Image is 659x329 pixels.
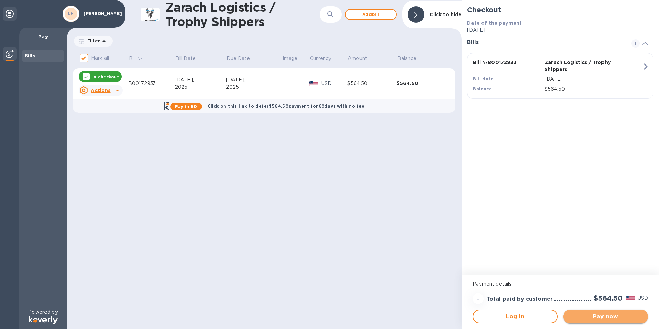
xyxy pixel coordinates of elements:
[473,86,492,91] b: Balance
[348,55,376,62] span: Amount
[226,76,282,83] div: [DATE],
[594,294,623,302] h2: $564.50
[25,33,61,40] p: Pay
[29,316,58,324] img: Logo
[545,76,642,83] p: [DATE]
[473,293,484,304] div: =
[207,103,365,109] b: Click on this link to defer $564.50 payment for 60 days with no fee
[91,88,110,93] u: Actions
[467,27,653,34] p: [DATE]
[226,83,282,91] div: 2025
[430,12,462,17] b: Click to hide
[473,59,542,66] p: Bill № B00172933
[569,312,642,321] span: Pay now
[397,80,446,87] div: $564.50
[68,11,74,16] b: LH
[563,310,648,323] button: Pay now
[467,39,623,46] h3: Bills
[347,80,397,87] div: $564.50
[128,80,175,87] div: B00172933
[28,309,58,316] p: Powered by
[175,55,205,62] span: Bill Date
[129,55,143,62] p: Bill №
[397,55,417,62] p: Balance
[473,76,494,81] b: Bill date
[175,104,197,109] b: Pay in 60
[467,53,653,99] button: Bill №B00172933Zarach Logistics / Trophy ShippersBill date[DATE]Balance$564.50
[348,55,367,62] p: Amount
[345,9,397,20] button: Addbill
[129,55,152,62] span: Bill №
[397,55,426,62] span: Balance
[91,54,109,62] p: Mark all
[631,39,640,48] span: 1
[638,295,648,302] p: USD
[309,81,318,86] img: USD
[283,55,298,62] p: Image
[227,55,250,62] p: Due Date
[310,55,331,62] p: Currency
[486,296,553,302] h3: Total paid by customer
[227,55,259,62] span: Due Date
[92,74,119,80] p: In checkout
[321,80,347,87] p: USD
[467,6,653,14] h2: Checkout
[479,312,551,321] span: Log in
[25,53,35,58] b: Bills
[545,86,642,93] p: $564.50
[545,59,614,73] p: Zarach Logistics / Trophy Shippers
[467,20,522,26] b: Date of the payment
[84,38,100,44] p: Filter
[473,310,557,323] button: Log in
[351,10,391,19] span: Add bill
[473,280,648,288] p: Payment details
[84,11,118,16] p: [PERSON_NAME]
[175,83,226,91] div: 2025
[175,76,226,83] div: [DATE],
[626,296,635,300] img: USD
[175,55,196,62] p: Bill Date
